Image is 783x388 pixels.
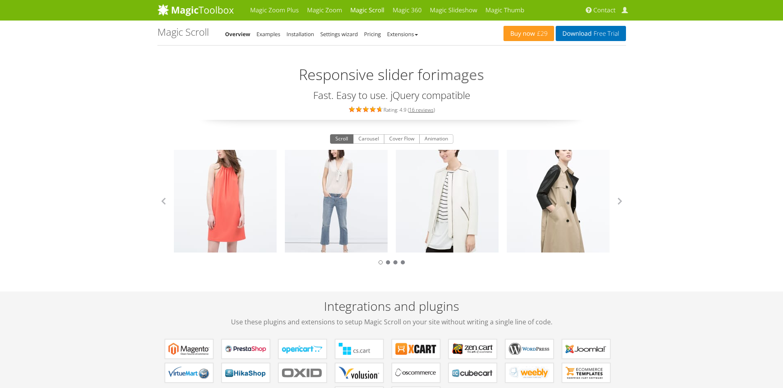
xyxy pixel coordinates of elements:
[535,30,548,37] span: £29
[320,30,358,38] a: Settings wizard
[566,343,607,355] b: Magic Scroll for Joomla
[157,105,626,114] div: Rating: 4.9 ( )
[594,6,616,14] span: Contact
[395,367,437,379] b: Magic Scroll for osCommerce
[452,343,493,355] b: Magic Scroll for Zen Cart
[384,134,420,144] button: Cover Flow
[165,363,213,383] a: Magic Scroll for VirtueMart
[335,363,383,383] a: Magic Scroll for Volusion
[364,30,381,38] a: Pricing
[169,367,210,379] b: Magic Scroll for VirtueMart
[509,343,550,355] b: Magic Scroll for WordPress
[157,56,626,86] h2: Responsive slider for
[157,27,209,37] h1: Magic Scroll
[335,339,383,359] a: Magic Scroll for CS-Cart
[225,343,266,355] b: Magic Scroll for PrestaShop
[157,4,234,16] img: MagicToolbox.com - Image tools for your website
[437,64,484,86] span: images
[330,134,353,144] button: Scroll
[452,367,493,379] b: Magic Scroll for CubeCart
[387,30,418,38] a: Extensions
[448,363,497,383] a: Magic Scroll for CubeCart
[562,339,610,359] a: Magic Scroll for Joomla
[448,339,497,359] a: Magic Scroll for Zen Cart
[395,343,437,355] b: Magic Scroll for X-Cart
[556,26,626,41] a: DownloadFree Trial
[392,363,440,383] a: Magic Scroll for osCommerce
[282,343,323,355] b: Magic Scroll for OpenCart
[222,363,270,383] a: Magic Scroll for HikaShop
[256,30,280,38] a: Examples
[165,339,213,359] a: Magic Scroll for Magento
[278,363,327,383] a: Magic Scroll for OXID
[409,106,434,113] a: 16 reviews
[222,339,270,359] a: Magic Scroll for PrestaShop
[225,30,251,38] a: Overview
[157,90,626,101] h3: Fast. Easy to use. jQuery compatible
[591,30,619,37] span: Free Trial
[157,317,626,327] span: Use these plugins and extensions to setup Magic Scroll on your site without writing a single line...
[419,134,453,144] button: Animation
[169,343,210,355] b: Magic Scroll for Magento
[282,367,323,379] b: Magic Scroll for OXID
[562,363,610,383] a: Magic Scroll for ecommerce Templates
[504,26,554,41] a: Buy now£29
[566,367,607,379] b: Magic Scroll for ecommerce Templates
[509,367,550,379] b: Magic Scroll for Weebly
[278,339,327,359] a: Magic Scroll for OpenCart
[392,339,440,359] a: Magic Scroll for X-Cart
[225,367,266,379] b: Magic Scroll for HikaShop
[353,134,384,144] button: Carousel
[339,343,380,355] b: Magic Scroll for CS-Cart
[505,339,554,359] a: Magic Scroll for WordPress
[157,299,626,327] h2: Integrations and plugins
[286,30,314,38] a: Installation
[505,363,554,383] a: Magic Scroll for Weebly
[339,367,380,379] b: Magic Scroll for Volusion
